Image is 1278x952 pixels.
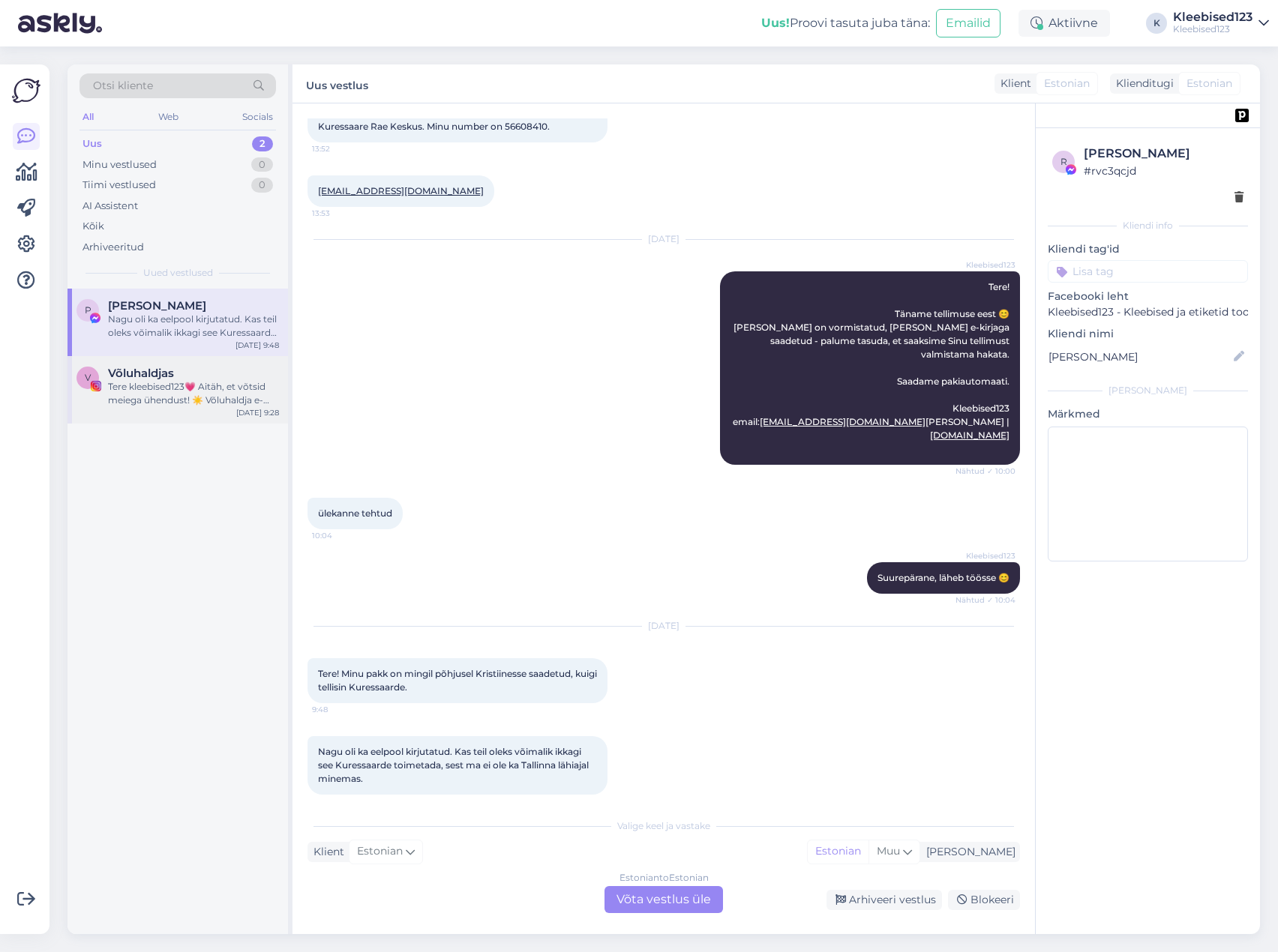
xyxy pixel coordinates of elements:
[1084,145,1243,163] div: [PERSON_NAME]
[1048,349,1231,365] input: Lisa nimi
[1018,10,1110,37] div: Aktiivne
[948,890,1020,910] div: Blokeeri
[312,704,368,715] span: 9:48
[312,530,368,541] span: 10:04
[12,76,40,105] img: Askly Logo
[93,78,153,94] span: Otsi kliente
[1084,163,1243,179] div: # rvc3qcjd
[1048,304,1248,320] p: Kleebised123 - Kleebised ja etiketid toodetele ning kleebised autodele.
[1044,76,1090,91] span: Estonian
[761,14,930,32] div: Proovi tasuta juba täna:
[1060,156,1067,167] span: r
[1173,11,1269,35] a: Kleebised123Kleebised123
[307,619,1020,633] div: [DATE]
[808,840,868,863] div: Estonian
[318,185,484,196] a: [EMAIL_ADDRESS][DOMAIN_NAME]
[306,73,368,94] label: Uus vestlus
[251,178,273,193] div: 0
[1173,11,1252,23] div: Kleebised123
[252,136,273,151] div: 2
[85,304,91,316] span: P
[108,313,279,340] div: Nagu oli ka eelpool kirjutatud. Kas teil oleks võimalik ikkagi see Kuressaarde toimetada, sest ma...
[318,668,599,693] span: Tere! Minu pakk on mingil põhjusel Kristiinesse saadetud, kuigi tellisin Kuressaarde.
[1048,326,1248,342] p: Kliendi nimi
[82,136,102,151] div: Uus
[79,107,97,127] div: All
[251,157,273,172] div: 0
[994,76,1031,91] div: Klient
[1146,13,1167,34] div: K
[920,844,1015,860] div: [PERSON_NAME]
[936,9,1000,37] button: Emailid
[826,890,942,910] div: Arhiveeri vestlus
[1048,406,1248,422] p: Märkmed
[82,199,138,214] div: AI Assistent
[959,550,1015,561] span: Kleebised123
[312,795,368,807] span: 9:49
[236,407,279,418] div: [DATE] 9:28
[312,208,368,219] span: 13:53
[1048,219,1248,232] div: Kliendi info
[318,746,591,784] span: Nagu oli ka eelpool kirjutatud. Kas teil oleks võimalik ikkagi see Kuressaarde toimetada, sest ma...
[155,107,181,127] div: Web
[318,507,392,519] span: ülekanne tehtud
[930,430,1009,441] a: [DOMAIN_NAME]
[955,594,1015,606] span: Nähtud ✓ 10:04
[239,107,276,127] div: Socials
[85,372,91,383] span: V
[143,266,213,280] span: Uued vestlused
[108,380,279,407] div: Tere kleebised123💗 Aitäh, et võtsid meiega ühendust! ☀️ Võluhaldja e-[PERSON_NAME] tööaeg on esma...
[619,871,709,885] div: Estonian to Estonian
[357,843,403,860] span: Estonian
[312,143,368,154] span: 13:52
[1048,289,1248,304] p: Facebooki leht
[108,299,206,313] span: Piret Tänav
[307,232,1020,246] div: [DATE]
[959,259,1015,271] span: Kleebised123
[82,157,157,172] div: Minu vestlused
[1048,384,1248,397] div: [PERSON_NAME]
[877,844,900,858] span: Muu
[1048,241,1248,257] p: Kliendi tag'id
[1110,76,1174,91] div: Klienditugi
[82,219,104,234] div: Kõik
[1235,109,1249,122] img: pd
[307,819,1020,833] div: Valige keel ja vastake
[82,178,156,193] div: Tiimi vestlused
[108,367,174,380] span: Võluhaldjas
[1186,76,1232,91] span: Estonian
[307,844,344,860] div: Klient
[1048,260,1248,283] input: Lisa tag
[604,886,723,913] div: Võta vestlus üle
[760,416,925,427] a: [EMAIL_ADDRESS][DOMAIN_NAME]
[1173,23,1252,35] div: Kleebised123
[82,240,144,255] div: Arhiveeritud
[877,572,1009,583] span: Suurepärane, läheb töösse 😊
[761,16,790,30] b: Uus!
[235,340,279,351] div: [DATE] 9:48
[955,466,1015,477] span: Nähtud ✓ 10:00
